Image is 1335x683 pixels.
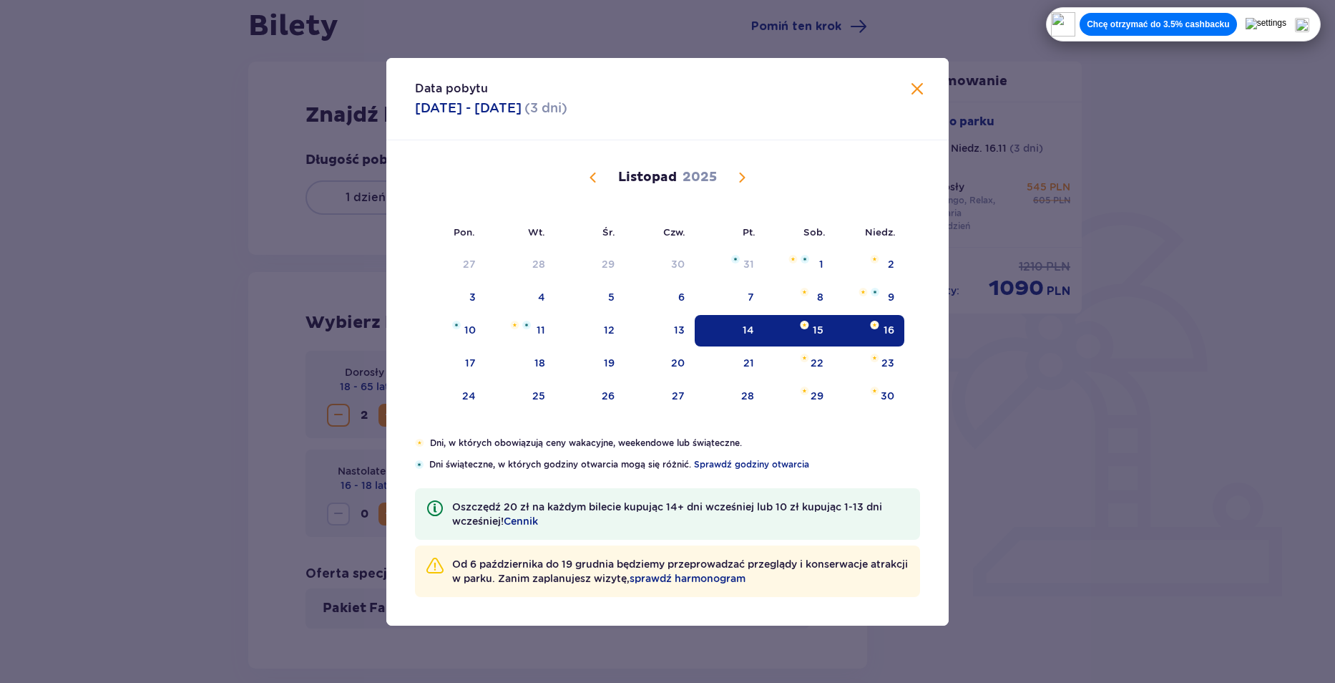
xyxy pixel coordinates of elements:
[538,290,545,304] div: 4
[803,226,826,238] small: Sob.
[625,348,695,379] td: 20
[881,389,894,403] div: 30
[788,255,798,263] img: Pomarańczowa gwiazdka
[415,315,486,347] td: Niebieska gwiazdka10
[486,381,555,412] td: 25
[764,315,833,347] td: Data zaznaczona. sobota, 15 listopada 2025
[555,282,625,314] td: 5
[870,354,879,362] img: Pomarańczowa gwiazdka
[801,255,809,263] img: Niebieska gwiazdka
[465,356,476,370] div: 17
[678,290,685,304] div: 6
[625,315,695,347] td: 13
[555,348,625,379] td: 19
[741,389,754,403] div: 28
[555,315,625,347] td: 12
[811,356,823,370] div: 22
[618,169,677,186] p: Listopad
[884,323,894,337] div: 16
[870,321,879,329] img: Pomarańczowa gwiazdka
[463,257,476,271] div: 27
[881,356,894,370] div: 23
[469,290,476,304] div: 3
[532,389,545,403] div: 25
[528,226,545,238] small: Wt.
[415,81,488,97] p: Data pobytu
[602,226,615,238] small: Śr.
[415,100,522,117] p: [DATE] - [DATE]
[888,290,894,304] div: 9
[813,323,823,337] div: 15
[748,290,754,304] div: 7
[731,255,740,263] img: Niebieska gwiazdka
[811,389,823,403] div: 29
[585,169,602,186] button: Poprzedni miesiąc
[604,356,615,370] div: 19
[859,288,868,296] img: Pomarańczowa gwiazdka
[674,323,685,337] div: 13
[415,439,424,447] img: Pomarańczowa gwiazdka
[764,348,833,379] td: Pomarańczowa gwiazdka22
[452,557,909,586] p: Od 6 października do 19 grudnia będziemy przeprowadzać przeglądy i konserwacje atrakcji w parku. ...
[695,348,764,379] td: 21
[608,290,615,304] div: 5
[534,356,545,370] div: 18
[671,257,685,271] div: 30
[694,458,809,471] a: Sprawdź godziny otwarcia
[532,257,545,271] div: 28
[800,288,809,296] img: Pomarańczowa gwiazdka
[630,571,745,586] a: sprawdź harmonogram
[452,321,461,329] img: Niebieska gwiazdka
[486,282,555,314] td: 4
[602,389,615,403] div: 26
[743,226,755,238] small: Pt.
[833,348,904,379] td: Pomarańczowa gwiazdka23
[504,514,538,528] a: Cennik
[602,257,615,271] div: 29
[555,381,625,412] td: 26
[415,282,486,314] td: 3
[909,81,926,99] button: Zamknij
[486,348,555,379] td: 18
[888,257,894,271] div: 2
[625,282,695,314] td: 6
[429,458,920,471] p: Dni świąteczne, w których godziny otwarcia mogą się różnić.
[486,315,555,347] td: Pomarańczowa gwiazdkaNiebieska gwiazdka11
[871,288,879,296] img: Niebieska gwiazdka
[870,255,879,263] img: Pomarańczowa gwiazdka
[415,381,486,412] td: 24
[537,323,545,337] div: 11
[462,389,476,403] div: 24
[695,381,764,412] td: 28
[555,249,625,281] td: 29
[625,381,695,412] td: 27
[833,249,904,281] td: Pomarańczowa gwiazdka2
[833,381,904,412] td: Pomarańczowa gwiazdka30
[415,249,486,281] td: 27
[695,249,764,281] td: Niebieska gwiazdka31
[800,387,809,395] img: Pomarańczowa gwiazdka
[464,323,476,337] div: 10
[486,249,555,281] td: 28
[764,282,833,314] td: Pomarańczowa gwiazdka8
[743,257,754,271] div: 31
[510,321,519,329] img: Pomarańczowa gwiazdka
[695,282,764,314] td: 7
[743,323,754,337] div: 14
[430,437,920,450] p: Dni, w których obowiązują ceny wakacyjne, weekendowe lub świąteczne.
[833,315,904,347] td: Data zaznaczona. niedziela, 16 listopada 2025
[833,282,904,314] td: Pomarańczowa gwiazdkaNiebieska gwiazdka9
[415,348,486,379] td: 17
[865,226,896,238] small: Niedz.
[764,381,833,412] td: Pomarańczowa gwiazdka29
[671,356,685,370] div: 20
[522,321,531,329] img: Niebieska gwiazdka
[695,315,764,347] td: Data zaznaczona. piątek, 14 listopada 2025
[604,323,615,337] div: 12
[625,249,695,281] td: 30
[683,169,717,186] p: 2025
[817,290,823,304] div: 8
[800,354,809,362] img: Pomarańczowa gwiazdka
[743,356,754,370] div: 21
